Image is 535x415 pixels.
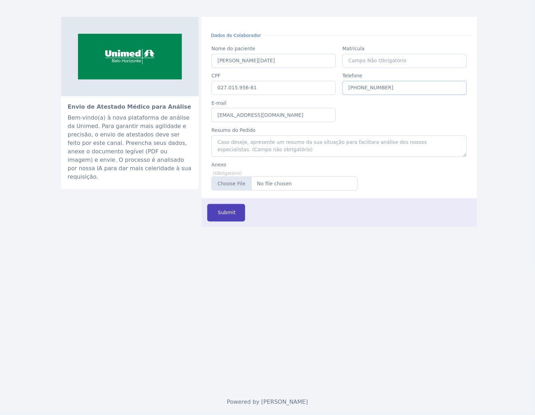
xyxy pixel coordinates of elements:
div: Bem-vindo(a) à nova plataforma de análise da Unimed. Para garantir mais agilidade e precisão, o e... [68,114,192,181]
h2: Envio de Atestado Médico para Análise [68,103,192,111]
span: Submit [216,209,236,217]
label: Anexo [211,161,358,168]
input: Anexe-se aqui seu atestado (PDF ou Imagem) [211,177,358,191]
input: Campo Não Obrigatório [342,54,467,68]
label: Matrícula [342,45,467,52]
small: Dados do Colaborador [208,32,264,39]
label: E-mail [211,100,336,107]
label: Nome do paciente [211,45,336,52]
label: Telefone [342,72,467,79]
img: sistemaocemg.coop.br-unimed-bh-e-eleita-a-melhor-empresa-de-planos-de-saude-do-brasil-giro-2.png [61,17,199,96]
input: 000.000.000-00 [211,81,336,95]
small: (Obrigatório) [213,171,242,176]
input: (00) 0 0000-0000 [342,81,467,95]
input: nome.sobrenome@empresa.com [211,108,336,122]
input: Preencha aqui seu nome completo [211,54,336,68]
label: Resumo do Pedido [211,127,467,134]
button: Submit [207,204,245,221]
label: CPF [211,72,336,79]
span: Powered by [PERSON_NAME] [227,399,308,406]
